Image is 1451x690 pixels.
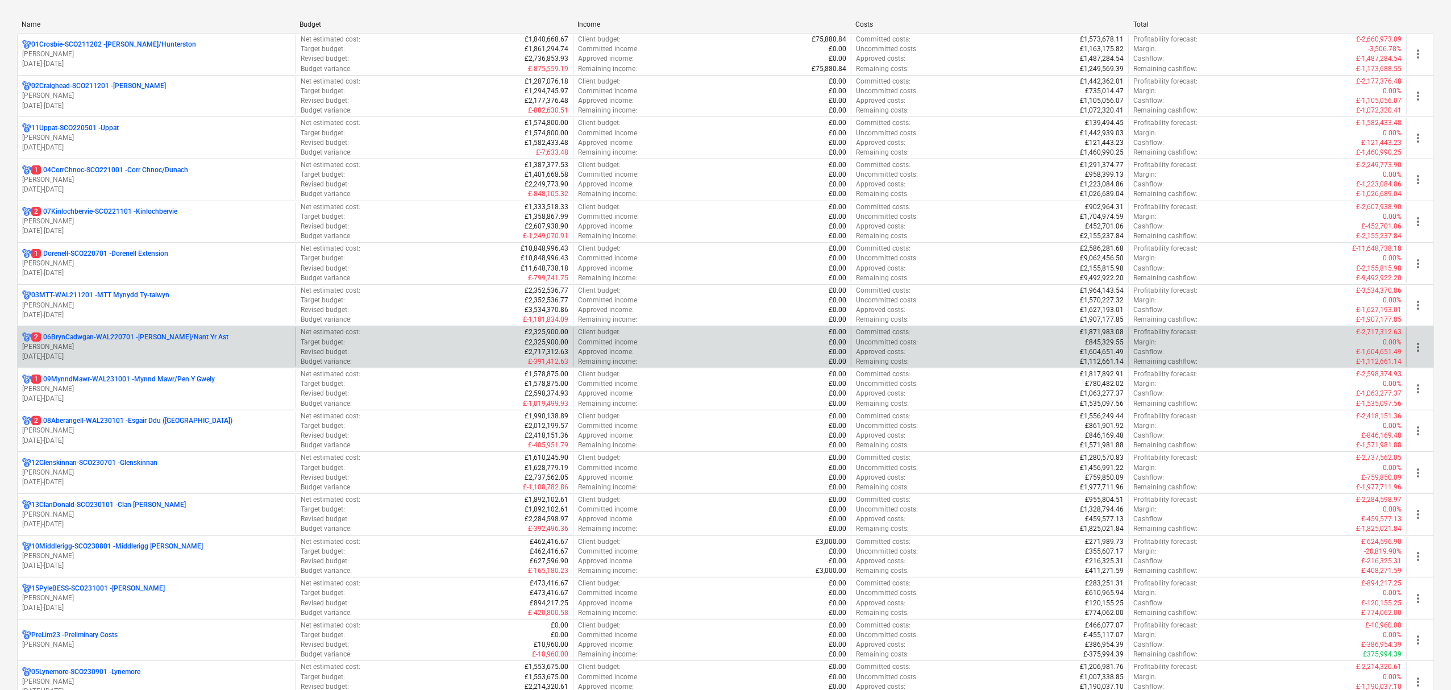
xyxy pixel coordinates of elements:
[856,170,918,180] p: Uncommitted costs :
[1411,592,1425,605] span: more_vert
[31,81,166,91] p: 02Craighead-SCO211201 - [PERSON_NAME]
[31,500,186,510] p: 13ClanDonald-SCO230101 - Clan [PERSON_NAME]
[1133,64,1198,74] p: Remaining cashflow :
[578,202,621,212] p: Client budget :
[31,40,196,49] p: 01Crosbie-SCO211202 - [PERSON_NAME]/Hunterston
[1411,298,1425,312] span: more_vert
[22,436,291,446] p: [DATE] - [DATE]
[1356,96,1402,106] p: £-1,105,056.07
[829,160,846,170] p: £0.00
[22,510,291,519] p: [PERSON_NAME]
[31,458,157,468] p: 12Glenskinnan-SCO230701 - Glenskinnan
[22,81,31,91] div: Project has multi currencies enabled
[1080,35,1124,44] p: £1,573,678.11
[521,253,568,263] p: £10,848,996.43
[22,290,31,300] div: Project has multi currencies enabled
[1356,189,1402,199] p: £-1,026,689.04
[22,561,291,571] p: [DATE] - [DATE]
[31,416,41,425] span: 2
[525,160,568,170] p: £1,387,377.53
[812,64,846,74] p: £75,880.84
[1085,118,1124,128] p: £139,494.45
[1411,340,1425,354] span: more_vert
[1133,128,1157,138] p: Margin :
[1133,148,1198,157] p: Remaining cashflow :
[22,81,291,110] div: 02Craighead-SCO211201 -[PERSON_NAME][PERSON_NAME][DATE]-[DATE]
[22,91,291,101] p: [PERSON_NAME]
[525,170,568,180] p: £1,401,668.58
[1133,54,1164,64] p: Cashflow :
[1411,215,1425,228] span: more_vert
[31,542,203,551] p: 10Middlerigg-SCO230801 - Middlerigg [PERSON_NAME]
[829,106,846,115] p: £0.00
[22,677,291,687] p: [PERSON_NAME]
[1085,222,1124,231] p: £452,701.06
[31,249,41,258] span: 1
[578,253,639,263] p: Committed income :
[22,226,291,236] p: [DATE] - [DATE]
[578,180,634,189] p: Approved income :
[1133,44,1157,54] p: Margin :
[856,44,918,54] p: Uncommitted costs :
[22,40,31,49] div: Project has multi currencies enabled
[1368,44,1402,54] p: -3,506.78%
[1361,138,1402,148] p: £-121,443.23
[301,64,352,74] p: Budget variance :
[301,202,360,212] p: Net estimated cost :
[22,259,291,268] p: [PERSON_NAME]
[521,264,568,273] p: £11,648,738.18
[856,222,905,231] p: Approved costs :
[301,170,345,180] p: Target budget :
[829,244,846,253] p: £0.00
[22,593,291,603] p: [PERSON_NAME]
[578,148,637,157] p: Remaining income :
[856,202,910,212] p: Committed costs :
[1133,180,1164,189] p: Cashflow :
[525,180,568,189] p: £2,249,773.90
[22,584,31,593] div: Project has multi currencies enabled
[1356,180,1402,189] p: £-1,223,084.86
[525,138,568,148] p: £1,582,433.48
[1356,273,1402,283] p: £-9,492,922.20
[829,77,846,86] p: £0.00
[1133,244,1198,253] p: Profitability forecast :
[829,253,846,263] p: £0.00
[301,86,345,96] p: Target budget :
[1133,86,1157,96] p: Margin :
[31,375,215,384] p: 09MynndMawr-WAL231001 - Mynnd Mawr/Pen Y Gwely
[578,106,637,115] p: Remaining income :
[301,222,349,231] p: Revised budget :
[22,101,291,111] p: [DATE] - [DATE]
[578,77,621,86] p: Client budget :
[31,165,41,174] span: 1
[301,212,345,222] p: Target budget :
[525,86,568,96] p: £1,294,745.97
[578,231,637,241] p: Remaining income :
[578,212,639,222] p: Committed income :
[301,138,349,148] p: Revised budget :
[301,35,360,44] p: Net estimated cost :
[856,35,910,44] p: Committed costs :
[31,332,41,342] span: 2
[22,477,291,487] p: [DATE] - [DATE]
[22,394,291,404] p: [DATE] - [DATE]
[1411,633,1425,647] span: more_vert
[1080,264,1124,273] p: £2,155,815.98
[1383,212,1402,222] p: 0.00%
[1080,77,1124,86] p: £1,442,362.01
[31,667,140,677] p: 05Lynemore-SCO230901 - Lynemore
[525,212,568,222] p: £1,358,867.99
[31,332,228,342] p: 06BrynCadwgan-WAL220701 - [PERSON_NAME]/Nant Yr Ast
[1411,550,1425,563] span: more_vert
[1085,170,1124,180] p: £958,399.13
[856,86,918,96] p: Uncommitted costs :
[525,128,568,138] p: £1,574,800.00
[31,375,41,384] span: 1
[22,519,291,529] p: [DATE] - [DATE]
[22,217,291,226] p: [PERSON_NAME]
[856,128,918,138] p: Uncommitted costs :
[578,138,634,148] p: Approved income :
[1133,231,1198,241] p: Remaining cashflow :
[829,264,846,273] p: £0.00
[1133,106,1198,115] p: Remaining cashflow :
